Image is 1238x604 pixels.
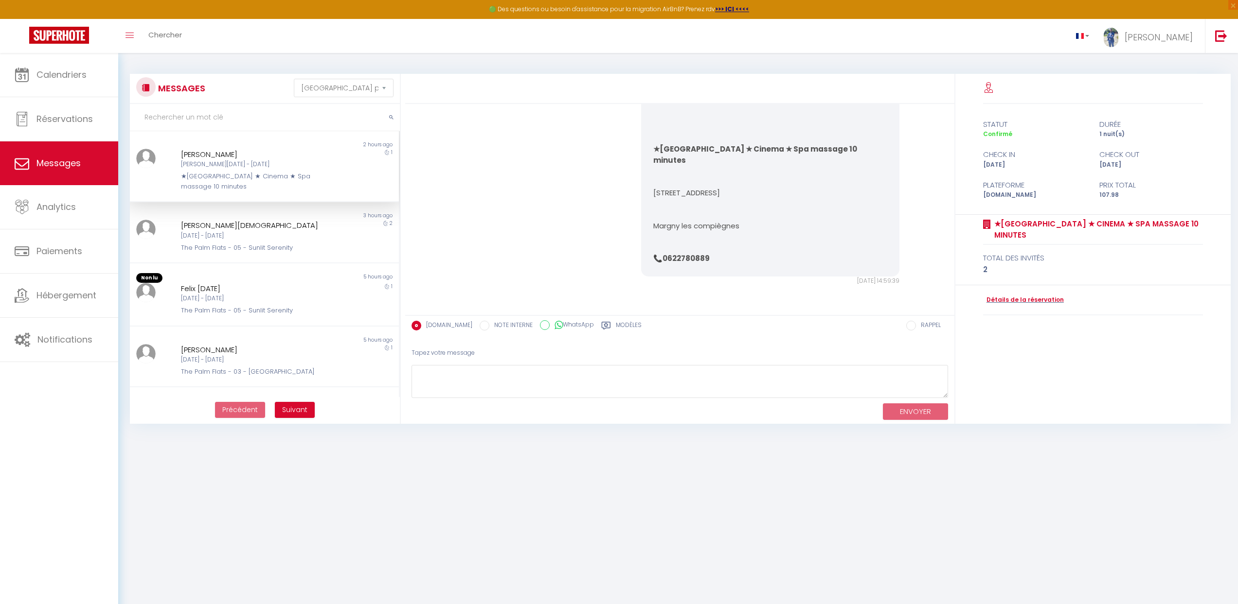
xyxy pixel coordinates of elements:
img: logout [1215,30,1227,42]
button: Previous [215,402,265,418]
div: 5 hours ago [264,336,398,344]
div: 3 hours ago [264,212,398,220]
a: ... [PERSON_NAME] [1096,19,1205,53]
p: 📞 [653,253,888,264]
span: Confirmé [983,130,1012,138]
div: statut [977,119,1093,130]
input: Rechercher un mot clé [130,104,400,131]
label: [DOMAIN_NAME] [421,321,472,331]
span: Notifications [37,333,92,345]
img: ... [136,220,156,239]
div: check out [1093,149,1209,160]
span: Précédent [222,405,258,414]
label: WhatsApp [550,320,594,331]
div: Tapez votre message [412,341,948,365]
span: [PERSON_NAME] [1125,31,1193,43]
div: [DATE] - [DATE] [181,231,325,241]
div: Plateforme [977,179,1093,191]
div: The Palm Flats - 05 - Sunlit Serenity [181,306,325,315]
span: 1 [391,344,393,351]
span: 2 [390,220,393,227]
img: ... [136,149,156,168]
div: 2 [983,264,1203,276]
div: ★[GEOGRAPHIC_DATA] ★ Cinema ★ Spa massage 10 minutes [181,172,325,191]
span: Hébergement [36,289,96,301]
div: [DATE] - [DATE] [181,294,325,303]
h3: MESSAGES [156,77,205,99]
div: Prix total [1093,179,1209,191]
div: 2 hours ago [264,141,398,149]
div: [PERSON_NAME] [181,149,325,160]
span: Suivant [282,405,307,414]
img: ... [136,344,156,363]
button: ENVOYER [883,403,948,420]
div: [DOMAIN_NAME] [977,190,1093,200]
b: 0622780889 [663,253,710,263]
span: 1 [391,283,393,290]
img: Super Booking [29,27,89,44]
div: [DATE] [1093,160,1209,170]
div: [DATE] 14:59:39 [641,276,900,286]
img: ... [136,283,156,302]
span: Messages [36,157,81,169]
span: Non lu [136,273,162,283]
div: The Palm Flats - 03 - [GEOGRAPHIC_DATA] [181,367,325,377]
label: Modèles [616,321,642,333]
label: NOTE INTERNE [489,321,533,331]
div: durée [1093,119,1209,130]
p: [STREET_ADDRESS] [653,188,888,199]
div: [PERSON_NAME] [181,344,325,356]
div: 107.98 [1093,190,1209,200]
button: Next [275,402,315,418]
a: Détails de la réservation [983,295,1064,305]
img: ... [1104,28,1118,47]
span: Analytics [36,201,76,213]
div: check in [977,149,1093,160]
div: The Palm Flats - 05 - Sunlit Serenity [181,243,325,253]
span: Chercher [148,30,182,40]
div: Felix [DATE] [181,283,325,294]
div: total des invités [983,252,1203,264]
div: [PERSON_NAME][DEMOGRAPHIC_DATA] [181,220,325,231]
span: 1 [391,149,393,156]
div: [DATE] [977,160,1093,170]
a: ★[GEOGRAPHIC_DATA] ★ Cinema ★ Spa massage 10 minutes [991,218,1203,241]
div: [DATE] - [DATE] [181,355,325,364]
div: 5 hours ago [264,273,398,283]
p: Margny les compiègnes [653,221,888,232]
a: Chercher [141,19,189,53]
a: >>> ICI <<<< [715,5,749,13]
span: Réservations [36,113,93,125]
span: Paiements [36,245,82,257]
b: ★[GEOGRAPHIC_DATA] ★ Cinema ★ Spa massage 10 minutes [653,144,859,165]
div: [PERSON_NAME][DATE] - [DATE] [181,160,325,169]
label: RAPPEL [916,321,941,331]
div: 1 nuit(s) [1093,130,1209,139]
span: Calendriers [36,69,87,81]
